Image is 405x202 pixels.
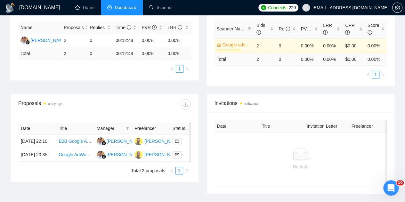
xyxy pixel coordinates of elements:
[97,152,143,157] a: AC[PERSON_NAME]
[59,139,199,144] a: B2B Google Ads & LinkedIn Ads Expert for Architecture & Construction
[61,21,87,34] th: Proposals
[214,53,254,65] td: Total
[372,71,379,78] a: 1
[61,47,87,60] td: 2
[18,21,61,34] th: Name
[64,24,84,31] span: Proposals
[320,53,343,65] td: 0.00 %
[368,30,372,35] span: info-circle
[223,41,250,48] a: Google ads +meta (titles only)
[279,26,290,31] span: Re
[247,27,251,31] span: filter
[323,23,332,35] span: LRR
[392,3,402,13] button: setting
[176,167,183,174] a: 1
[139,47,165,60] td: 0.00 %
[175,167,183,174] li: 1
[97,138,143,143] a: AC[PERSON_NAME]
[379,71,387,78] button: right
[288,4,296,11] span: 229
[167,25,182,30] span: LRR
[134,151,142,159] img: AM
[215,99,387,107] span: Invitations
[20,37,67,43] a: AC[PERSON_NAME]
[75,5,94,10] a: homeHome
[97,137,105,145] img: AC
[165,34,191,47] td: 0.00%
[126,126,129,130] span: filter
[298,53,320,65] td: 0.00 %
[183,65,191,73] button: right
[127,25,131,29] span: info-circle
[286,27,290,31] span: info-circle
[173,125,199,132] span: Status
[142,25,157,30] span: PVR
[323,30,328,35] span: info-circle
[97,125,123,132] span: Manager
[18,47,61,60] td: Total
[56,135,94,148] td: B2B Google Ads & LinkedIn Ads Expert for Architecture & Construction
[254,38,276,53] td: 2
[304,5,308,10] span: user
[181,102,190,107] span: download
[175,153,179,157] span: mail
[170,67,174,71] span: left
[345,23,355,35] span: CPR
[18,99,104,109] div: Proposals
[168,65,176,73] button: left
[343,53,365,65] td: $ 0.00
[168,65,176,73] li: Previous Page
[144,138,181,145] div: [PERSON_NAME]
[181,99,191,109] button: download
[107,5,112,10] span: dashboard
[365,38,387,53] td: 0.00%
[168,167,175,174] button: left
[396,180,404,185] span: 10
[115,5,136,10] span: Dashboard
[345,30,350,35] span: info-circle
[139,34,165,47] td: 0.00%
[87,47,113,60] td: 0
[183,167,191,174] button: right
[149,5,173,10] a: searchScanner
[392,5,402,10] a: setting
[116,25,131,30] span: Time
[301,26,316,31] span: PVR
[87,21,113,34] th: Replies
[61,34,87,47] td: 2
[268,4,287,11] span: Connects:
[152,25,157,29] span: info-circle
[59,152,148,157] a: Google AdWords Campaign Setup Specialist
[215,120,259,133] th: Date
[276,53,298,65] td: 0
[90,24,106,31] span: Replies
[176,65,183,72] a: 1
[113,34,139,47] td: 00:12:48
[144,151,181,158] div: [PERSON_NAME]
[383,180,399,196] iframe: Intercom live chat
[87,34,113,47] td: 0
[220,163,382,170] div: No data
[165,47,191,60] td: 0.00 %
[124,124,131,133] span: filter
[276,38,298,53] td: 0
[107,151,143,158] div: [PERSON_NAME]
[298,38,320,53] td: 0.00%
[18,122,56,135] th: Date
[343,38,365,53] td: $0.00
[372,71,379,78] li: 1
[134,152,181,157] a: AM[PERSON_NAME]
[368,23,379,35] span: Score
[18,135,56,148] td: [DATE] 22:10
[246,24,253,34] span: filter
[168,167,175,174] li: Previous Page
[132,122,170,135] th: Freelancer
[217,43,221,47] span: crown
[56,122,94,135] th: Title
[379,71,387,78] li: Next Page
[25,40,30,44] img: gigradar-bm.png
[48,102,62,106] time: a day ago
[364,71,372,78] button: left
[175,139,179,143] span: mail
[256,23,265,35] span: Bids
